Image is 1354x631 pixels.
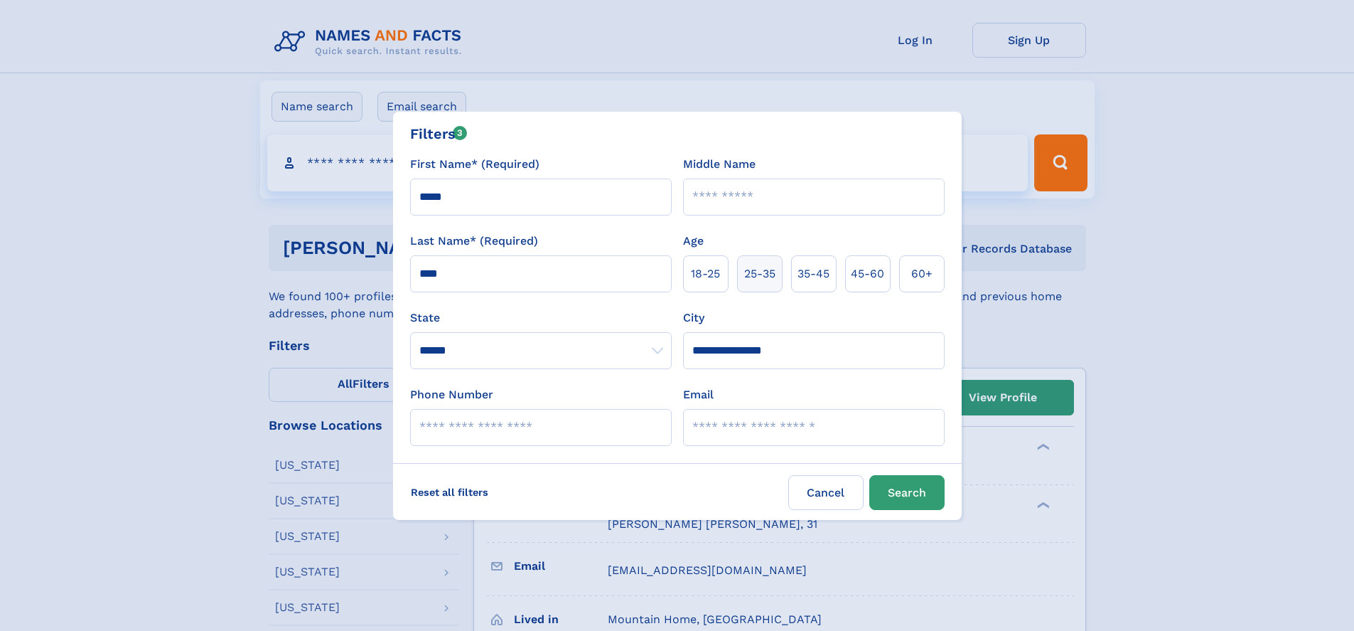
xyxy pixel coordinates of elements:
[788,475,864,510] label: Cancel
[410,123,468,144] div: Filters
[744,265,775,282] span: 25‑35
[797,265,829,282] span: 35‑45
[410,309,672,327] label: State
[683,386,714,403] label: Email
[869,475,945,510] button: Search
[691,265,720,282] span: 18‑25
[851,265,884,282] span: 45‑60
[911,265,933,282] span: 60+
[402,475,498,509] label: Reset all filters
[410,156,539,173] label: First Name* (Required)
[683,233,704,250] label: Age
[410,233,538,250] label: Last Name* (Required)
[683,156,756,173] label: Middle Name
[410,386,493,403] label: Phone Number
[683,309,704,327] label: City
